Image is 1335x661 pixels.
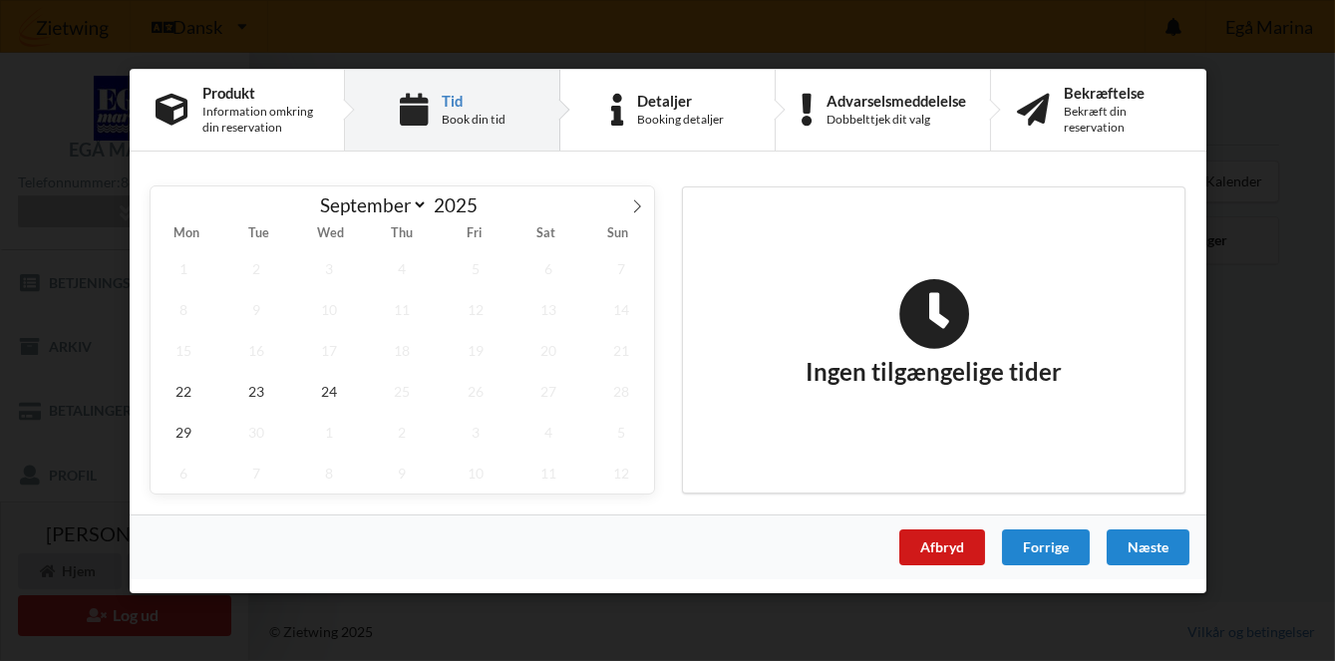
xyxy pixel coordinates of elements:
[1106,528,1188,564] div: Næste
[515,329,581,370] span: September 20, 2025
[296,411,362,452] span: October 1, 2025
[151,452,216,493] span: October 6, 2025
[369,411,435,452] span: October 2, 2025
[369,288,435,329] span: September 11, 2025
[509,227,581,240] span: Sat
[202,84,318,100] div: Produkt
[588,452,654,493] span: October 12, 2025
[581,227,653,240] span: Sun
[637,92,724,108] div: Detaljer
[223,247,289,288] span: September 2, 2025
[366,227,438,240] span: Thu
[442,329,507,370] span: September 19, 2025
[294,227,366,240] span: Wed
[202,104,318,136] div: Information omkring din reservation
[369,452,435,493] span: October 9, 2025
[442,452,507,493] span: October 10, 2025
[223,411,289,452] span: September 30, 2025
[442,247,507,288] span: September 5, 2025
[438,227,509,240] span: Fri
[588,370,654,411] span: September 28, 2025
[826,92,965,108] div: Advarselsmeddelelse
[151,247,216,288] span: September 1, 2025
[428,193,494,216] input: Year
[151,411,216,452] span: September 29, 2025
[151,288,216,329] span: September 8, 2025
[296,247,362,288] span: September 3, 2025
[441,92,504,108] div: Tid
[223,329,289,370] span: September 16, 2025
[296,452,362,493] span: October 8, 2025
[151,329,216,370] span: September 15, 2025
[310,192,428,217] select: Month
[806,277,1062,387] h2: Ingen tilgængelige tider
[369,247,435,288] span: September 4, 2025
[223,370,289,411] span: September 23, 2025
[826,112,965,128] div: Dobbelttjek dit valg
[369,370,435,411] span: September 25, 2025
[151,227,222,240] span: Mon
[515,452,581,493] span: October 11, 2025
[296,370,362,411] span: September 24, 2025
[1064,104,1180,136] div: Bekræft din reservation
[515,247,581,288] span: September 6, 2025
[442,411,507,452] span: October 3, 2025
[898,528,984,564] div: Afbryd
[151,370,216,411] span: September 22, 2025
[223,288,289,329] span: September 9, 2025
[296,288,362,329] span: September 10, 2025
[588,288,654,329] span: September 14, 2025
[222,227,294,240] span: Tue
[296,329,362,370] span: September 17, 2025
[441,112,504,128] div: Book din tid
[1064,84,1180,100] div: Bekræftelse
[1001,528,1089,564] div: Forrige
[442,288,507,329] span: September 12, 2025
[515,411,581,452] span: October 4, 2025
[588,411,654,452] span: October 5, 2025
[588,329,654,370] span: September 21, 2025
[515,288,581,329] span: September 13, 2025
[588,247,654,288] span: September 7, 2025
[515,370,581,411] span: September 27, 2025
[223,452,289,493] span: October 7, 2025
[637,112,724,128] div: Booking detaljer
[369,329,435,370] span: September 18, 2025
[442,370,507,411] span: September 26, 2025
